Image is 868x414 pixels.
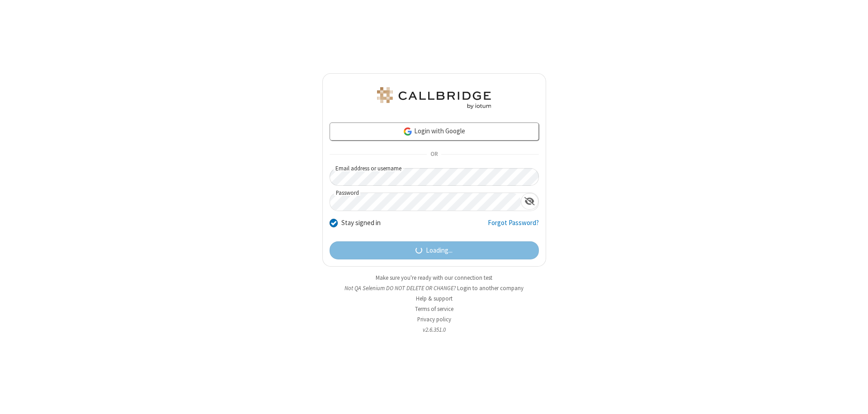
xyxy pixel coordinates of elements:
a: Help & support [416,295,453,302]
a: Privacy policy [417,315,451,323]
button: Loading... [330,241,539,259]
span: OR [427,148,441,161]
img: QA Selenium DO NOT DELETE OR CHANGE [375,87,493,109]
a: Login with Google [330,122,539,141]
a: Terms of service [415,305,453,313]
label: Stay signed in [341,218,381,228]
input: Password [330,193,521,211]
a: Forgot Password? [488,218,539,235]
img: google-icon.png [403,127,413,136]
input: Email address or username [330,168,539,186]
div: Show password [521,193,538,210]
button: Login to another company [457,284,524,292]
li: Not QA Selenium DO NOT DELETE OR CHANGE? [322,284,546,292]
li: v2.6.351.0 [322,325,546,334]
a: Make sure you're ready with our connection test [376,274,492,282]
span: Loading... [426,245,453,256]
